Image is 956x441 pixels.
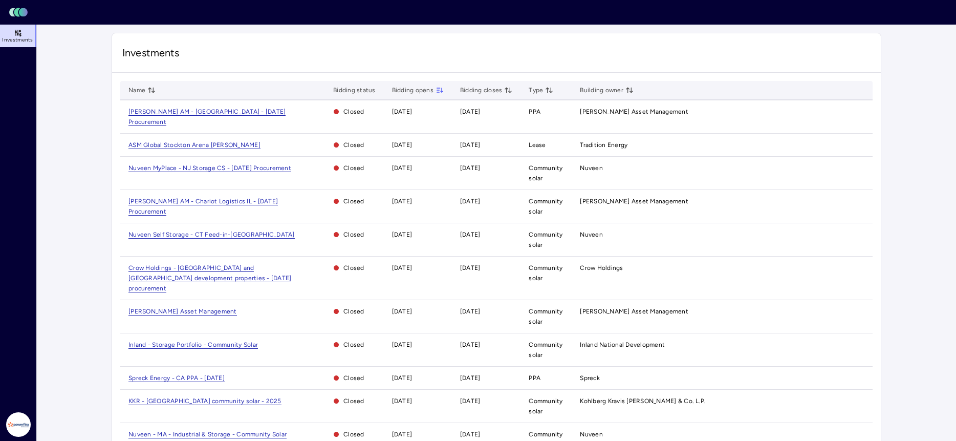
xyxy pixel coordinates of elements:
span: Closed [333,396,376,406]
span: Nuveen MyPlace - NJ Storage CS - [DATE] Procurement [128,164,291,172]
button: toggle sorting [545,86,553,94]
time: [DATE] [460,397,481,405]
time: [DATE] [460,231,481,238]
td: [PERSON_NAME] Asset Management [572,190,873,223]
td: [PERSON_NAME] Asset Management [572,100,873,134]
td: Community solar [520,300,572,333]
td: Community solar [520,390,572,423]
span: Closed [333,107,376,117]
span: Closed [333,373,376,383]
td: Nuveen [572,157,873,190]
span: Name [128,85,156,95]
span: Bidding opens [392,85,444,95]
time: [DATE] [392,108,412,115]
a: Inland - Storage Portfolio - Community Solar [128,341,258,348]
td: Kohlberg Kravis [PERSON_NAME] & Co. L.P. [572,390,873,423]
time: [DATE] [392,397,412,405]
span: Closed [333,163,376,173]
span: Closed [333,263,376,273]
span: Closed [333,229,376,240]
time: [DATE] [392,198,412,205]
a: [PERSON_NAME] AM - Chariot Logistics IL - [DATE] Procurement [128,198,278,215]
span: Type [529,85,553,95]
button: toggle sorting [504,86,512,94]
a: Nuveen Self Storage - CT Feed-in-[GEOGRAPHIC_DATA] [128,231,295,238]
button: toggle sorting [147,86,156,94]
td: [PERSON_NAME] Asset Management [572,300,873,333]
time: [DATE] [392,431,412,438]
span: Closed [333,140,376,150]
td: PPA [520,100,572,134]
span: Closed [333,340,376,350]
td: Inland National Development [572,333,873,367]
img: Powerflex [6,412,31,437]
span: Nuveen - MA - Industrial & Storage - Community Solar [128,431,287,438]
td: Nuveen [572,223,873,257]
td: Lease [520,134,572,157]
span: KKR - [GEOGRAPHIC_DATA] community solar - 2025 [128,397,281,405]
a: KKR - [GEOGRAPHIC_DATA] community solar - 2025 [128,397,281,405]
td: Spreck [572,367,873,390]
td: Tradition Energy [572,134,873,157]
time: [DATE] [460,341,481,348]
time: [DATE] [460,198,481,205]
td: PPA [520,367,572,390]
span: Building owner [580,85,634,95]
a: Crow Holdings - [GEOGRAPHIC_DATA] and [GEOGRAPHIC_DATA] development properties - [DATE] procurement [128,264,291,292]
td: Community solar [520,223,572,257]
span: Bidding closes [460,85,513,95]
a: Spreck Energy - CA PPA - [DATE] [128,374,225,382]
time: [DATE] [460,164,481,172]
span: Closed [333,429,376,439]
time: [DATE] [460,308,481,315]
td: Community solar [520,257,572,300]
span: Investments [2,37,33,43]
time: [DATE] [460,141,481,149]
span: Closed [333,196,376,206]
time: [DATE] [392,231,412,238]
a: Nuveen MyPlace - NJ Storage CS - [DATE] Procurement [128,164,291,172]
time: [DATE] [460,431,481,438]
span: [PERSON_NAME] AM - [GEOGRAPHIC_DATA] - [DATE] Procurement [128,108,286,126]
a: Nuveen - MA - Industrial & Storage - Community Solar [128,431,287,438]
a: [PERSON_NAME] AM - [GEOGRAPHIC_DATA] - [DATE] Procurement [128,108,286,125]
td: Community solar [520,157,572,190]
td: Community solar [520,333,572,367]
td: Crow Holdings [572,257,873,300]
time: [DATE] [460,374,481,382]
time: [DATE] [460,264,481,271]
td: Community solar [520,190,572,223]
time: [DATE] [392,141,412,149]
button: toggle sorting [436,86,444,94]
time: [DATE] [460,108,481,115]
a: [PERSON_NAME] Asset Management [128,308,237,315]
time: [DATE] [392,164,412,172]
span: Closed [333,306,376,317]
time: [DATE] [392,264,412,271]
time: [DATE] [392,374,412,382]
time: [DATE] [392,308,412,315]
button: toggle sorting [625,86,634,94]
span: Bidding status [333,85,376,95]
time: [DATE] [392,341,412,348]
a: ASM Global Stockton Arena [PERSON_NAME] [128,141,260,149]
span: ASM Global Stockton Arena [PERSON_NAME] [128,141,260,149]
span: Spreck Energy - CA PPA - [DATE] [128,374,225,382]
span: Investments [122,46,871,60]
